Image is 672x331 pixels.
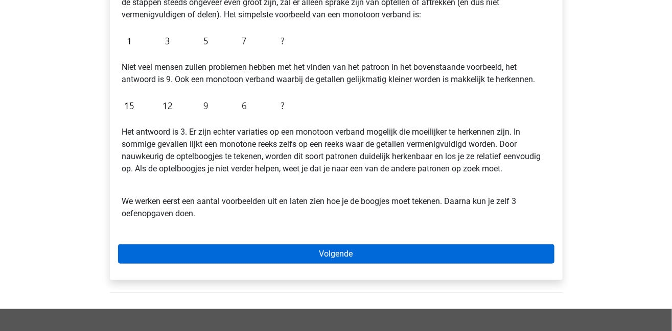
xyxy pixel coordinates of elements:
[122,94,290,118] img: Figure sequences Example 2.png
[118,244,554,264] a: Volgende
[122,126,550,175] p: Het antwoord is 3. Er zijn echter variaties op een monotoon verband mogelijk die moeilijker te he...
[122,183,550,220] p: We werken eerst een aantal voorbeelden uit en laten zien hoe je de boogjes moet tekenen. Daarna k...
[122,29,290,53] img: Figure sequences Example 1.png
[122,61,550,86] p: Niet veel mensen zullen problemen hebben met het vinden van het patroon in het bovenstaande voorb...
